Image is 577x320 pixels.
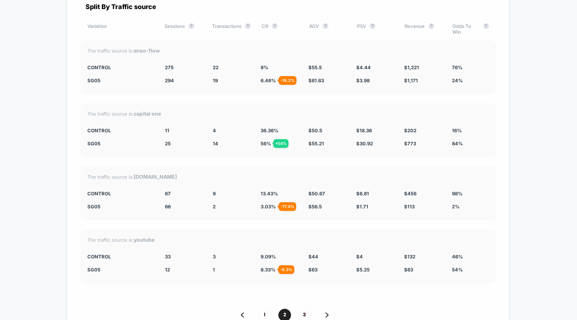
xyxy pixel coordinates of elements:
span: $ 5.25 [356,267,370,273]
span: $ 113 [404,204,415,209]
div: - 8.3 % [278,265,294,274]
button: ? [483,23,489,29]
button: ? [272,23,278,29]
span: $ 3.98 [356,78,370,83]
button: ? [428,23,434,29]
span: $ 61.63 [308,78,324,83]
span: 66 [165,204,171,209]
span: 275 [165,65,174,70]
span: $ 773 [404,141,416,146]
div: Split By Traffic source [80,3,496,11]
span: 22 [213,65,219,70]
span: 25 [165,141,171,146]
div: + 54 % [273,139,288,148]
span: $ 56.5 [308,204,322,209]
div: - 77.4 % [279,202,296,211]
div: 54% [452,267,489,273]
span: $ 1.71 [356,204,368,209]
span: 1 [213,267,215,273]
div: 16% [452,128,489,133]
div: The traffic source is: [87,111,489,117]
span: 36.36 % [261,128,278,133]
span: 9.09 % [261,254,276,259]
div: 2% [452,204,489,209]
span: $ 50.5 [308,128,322,133]
div: Revenue [404,23,441,35]
span: $ 50.67 [308,191,325,196]
span: 12 [165,267,170,273]
span: $ 1,221 [404,65,419,70]
span: $ 30.92 [356,141,373,146]
div: The traffic source is: [87,47,489,54]
div: 84% [452,141,489,146]
button: ? [323,23,328,29]
div: CONTROL [87,65,154,70]
span: 3.03 % [261,204,276,209]
span: $ 18.36 [356,128,372,133]
span: 67 [165,191,171,196]
span: 56 % [261,141,271,146]
span: $ 456 [404,191,416,196]
div: 98% [452,191,489,196]
img: pagination forward [325,312,329,317]
span: $ 55.5 [308,65,322,70]
div: 46% [452,254,489,259]
strong: capital one [134,111,161,117]
div: Transactions [212,23,251,35]
strong: enso-flow [134,47,160,54]
button: ? [188,23,194,29]
div: 24% [452,78,489,83]
div: CR [262,23,298,35]
span: 2 [213,204,216,209]
span: $ 1,171 [404,78,418,83]
strong: youtube [134,237,154,243]
span: $ 63 [308,267,317,273]
span: 13.43 % [261,191,278,196]
span: 8.33 % [261,267,275,273]
span: $ 6.81 [356,191,369,196]
div: SG05 [87,267,154,273]
span: $ 202 [404,128,416,133]
span: $ 4 [356,254,363,259]
div: 76% [452,65,489,70]
span: 19 [213,78,218,83]
button: ? [370,23,375,29]
span: $ 63 [404,267,413,273]
strong: [DOMAIN_NAME] [134,174,177,180]
div: CONTROL [87,191,154,196]
span: 14 [213,141,218,146]
span: 11 [165,128,169,133]
div: CONTROL [87,254,154,259]
span: 6.46 % [261,78,276,83]
span: $ 4.44 [356,65,371,70]
span: $ 132 [404,254,415,259]
span: 33 [165,254,171,259]
img: pagination back [241,312,244,317]
span: 9 [213,191,216,196]
div: SG05 [87,78,154,83]
div: The traffic source is: [87,237,489,243]
span: 294 [165,78,174,83]
div: AOV [309,23,346,35]
div: CONTROL [87,128,154,133]
div: SG05 [87,204,154,209]
span: 4 [213,128,216,133]
span: $ 55.21 [308,141,324,146]
span: 3 [213,254,216,259]
div: Sessions [165,23,201,35]
button: ? [245,23,251,29]
span: 8 % [261,65,268,70]
div: Odds To Win [452,23,489,35]
span: $ 44 [308,254,318,259]
div: The traffic source is: [87,174,489,180]
div: - 19.2 % [279,76,296,85]
div: SG05 [87,141,154,146]
div: Variation [87,23,154,35]
div: PSV [357,23,394,35]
